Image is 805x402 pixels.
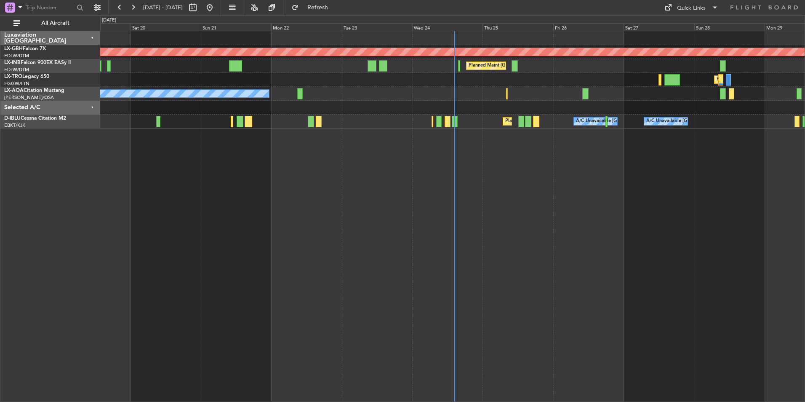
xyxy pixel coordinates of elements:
a: [PERSON_NAME]/QSA [4,94,54,101]
a: EDLW/DTM [4,67,29,73]
div: Quick Links [677,4,706,13]
span: LX-INB [4,60,21,65]
div: Sat 27 [624,23,694,31]
span: D-IBLU [4,116,21,121]
button: Refresh [288,1,338,14]
span: LX-AOA [4,88,24,93]
span: LX-TRO [4,74,22,79]
a: EGGW/LTN [4,80,29,87]
a: D-IBLUCessna Citation M2 [4,116,66,121]
a: LX-GBHFalcon 7X [4,46,46,51]
div: Planned Maint Nice ([GEOGRAPHIC_DATA]) [505,115,599,128]
a: EBKT/KJK [4,122,25,129]
div: A/C Unavailable [GEOGRAPHIC_DATA]-[GEOGRAPHIC_DATA] [646,115,781,128]
button: Quick Links [660,1,722,14]
div: Mon 22 [271,23,341,31]
div: Sat 20 [131,23,201,31]
div: Thu 25 [482,23,553,31]
div: Sun 28 [694,23,765,31]
div: Tue 23 [342,23,412,31]
span: All Aircraft [22,20,89,26]
button: All Aircraft [9,16,91,30]
div: Fri 26 [553,23,624,31]
div: Planned Maint [GEOGRAPHIC_DATA] ([GEOGRAPHIC_DATA]) [469,59,601,72]
div: [DATE] [102,17,116,24]
a: EDLW/DTM [4,53,29,59]
div: Sun 21 [201,23,271,31]
div: Wed 24 [412,23,482,31]
span: Refresh [300,5,336,11]
span: [DATE] - [DATE] [143,4,183,11]
a: LX-AOACitation Mustang [4,88,64,93]
a: LX-TROLegacy 650 [4,74,49,79]
div: A/C Unavailable [GEOGRAPHIC_DATA] ([GEOGRAPHIC_DATA] National) [576,115,733,128]
span: LX-GBH [4,46,23,51]
input: Trip Number [26,1,74,14]
a: LX-INBFalcon 900EX EASy II [4,60,71,65]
